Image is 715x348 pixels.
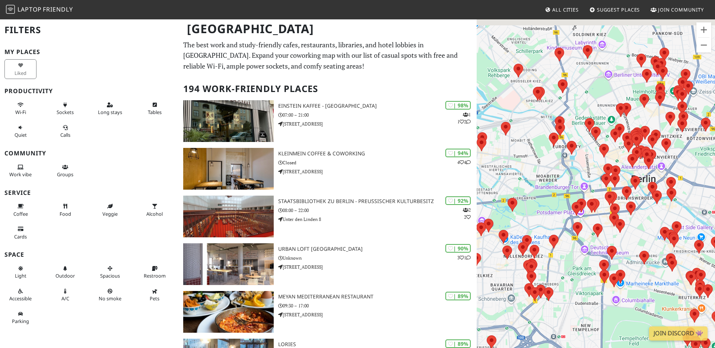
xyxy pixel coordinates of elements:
button: Zoom out [696,38,711,53]
p: [STREET_ADDRESS] [278,263,477,271]
span: Long stays [98,109,122,116]
div: | 94% [445,149,471,157]
h3: Space [4,251,174,258]
button: Wi-Fi [4,99,36,118]
p: The best work and study-friendly cafes, restaurants, libraries, and hotel lobbies in [GEOGRAPHIC_... [183,39,472,72]
p: 1 1 2 [457,111,471,125]
span: Restroom [144,272,166,279]
a: Staatsbibliothek zu Berlin - Preußischer Kulturbesitz | 92% 22 Staatsbibliothek zu Berlin - Preuß... [179,196,477,237]
button: Light [4,262,36,282]
button: Outdoor [49,262,81,282]
a: Meyan Mediterranean Restaurant | 89% Meyan Mediterranean Restaurant 09:30 – 17:00 [STREET_ADDRESS] [179,291,477,333]
a: Suggest Places [587,3,643,16]
span: Alcohol [146,211,163,217]
h2: Filters [4,19,174,41]
p: [STREET_ADDRESS] [278,168,477,175]
span: Group tables [57,171,73,178]
button: Restroom [139,262,171,282]
span: Outdoor area [55,272,75,279]
span: Join Community [658,6,704,13]
button: Pets [139,285,171,305]
button: Cards [4,223,36,243]
span: Smoke free [99,295,121,302]
span: Coffee [13,211,28,217]
img: LaptopFriendly [6,5,15,14]
a: LaptopFriendly LaptopFriendly [6,3,73,16]
p: 09:30 – 17:00 [278,302,477,309]
span: Veggie [102,211,118,217]
div: | 98% [445,101,471,110]
p: Unknown [278,254,477,262]
a: All Cities [542,3,582,16]
span: People working [9,171,32,178]
a: Einstein Kaffee - Charlottenburg | 98% 112 Einstein Kaffee - [GEOGRAPHIC_DATA] 07:00 – 21:00 [STR... [179,100,477,142]
div: | 90% [445,244,471,253]
h3: Productivity [4,88,174,95]
span: Air conditioned [61,295,69,302]
h3: Staatsbibliothek zu Berlin - Preußischer Kulturbesitz [278,198,477,205]
a: Join Community [648,3,707,16]
p: 2 2 [463,206,471,221]
p: 4 4 [457,159,471,166]
p: [STREET_ADDRESS] [278,120,477,127]
button: Alcohol [139,200,171,220]
img: Staatsbibliothek zu Berlin - Preußischer Kulturbesitz [183,196,274,237]
span: Power sockets [57,109,74,116]
button: Work vibe [4,161,36,181]
h3: My Places [4,48,174,56]
p: 08:00 – 22:00 [278,207,477,214]
span: Spacious [100,272,120,279]
img: Einstein Kaffee - Charlottenburg [183,100,274,142]
img: KleinMein Coffee & Coworking [183,148,274,190]
button: Sockets [49,99,81,118]
a: KleinMein Coffee & Coworking | 94% 44 KleinMein Coffee & Coworking Closed [STREET_ADDRESS] [179,148,477,190]
button: Accessible [4,285,36,305]
button: Parking [4,308,36,328]
h3: URBAN LOFT [GEOGRAPHIC_DATA] [278,246,477,252]
div: | 89% [445,339,471,348]
button: Calls [49,121,81,141]
button: A/C [49,285,81,305]
button: Coffee [4,200,36,220]
h3: Meyan Mediterranean Restaurant [278,294,477,300]
span: Friendly [43,5,73,13]
h3: Service [4,189,174,196]
div: | 92% [445,196,471,205]
h2: 194 Work-Friendly Places [183,77,472,100]
p: 3 1 [457,254,471,261]
button: Veggie [94,200,126,220]
h1: [GEOGRAPHIC_DATA] [181,19,475,39]
h3: Community [4,150,174,157]
span: All Cities [552,6,579,13]
span: Pet friendly [150,295,159,302]
span: Video/audio calls [60,132,70,138]
button: Long stays [94,99,126,118]
button: Groups [49,161,81,181]
button: Tables [139,99,171,118]
div: | 89% [445,292,471,300]
span: Laptop [18,5,42,13]
span: Quiet [15,132,27,138]
p: [STREET_ADDRESS] [278,311,477,318]
a: URBAN LOFT Berlin | 90% 31 URBAN LOFT [GEOGRAPHIC_DATA] Unknown [STREET_ADDRESS] [179,243,477,285]
h3: KleinMein Coffee & Coworking [278,151,477,157]
img: Meyan Mediterranean Restaurant [183,291,274,333]
p: 07:00 – 21:00 [278,111,477,118]
span: Parking [12,318,29,325]
img: URBAN LOFT Berlin [183,243,274,285]
h3: Lories [278,341,477,348]
span: Stable Wi-Fi [15,109,26,116]
p: Closed [278,159,477,166]
span: Credit cards [14,233,27,240]
h3: Einstein Kaffee - [GEOGRAPHIC_DATA] [278,103,477,109]
button: Quiet [4,121,36,141]
span: Natural light [15,272,26,279]
button: Zoom in [696,22,711,37]
span: Accessible [9,295,32,302]
span: Suggest Places [597,6,640,13]
p: Unter den Linden 8 [278,216,477,223]
button: Spacious [94,262,126,282]
button: No smoke [94,285,126,305]
span: Work-friendly tables [148,109,162,116]
button: Food [49,200,81,220]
